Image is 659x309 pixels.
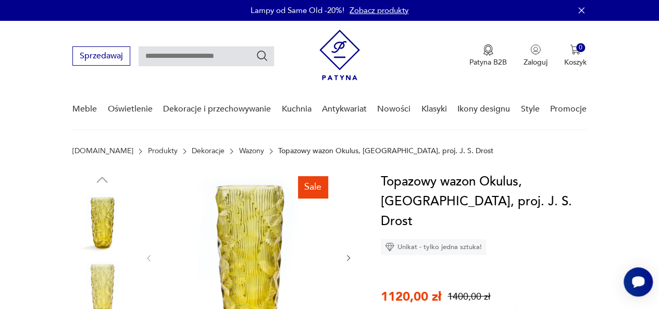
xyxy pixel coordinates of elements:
[239,147,264,155] a: Wazony
[381,288,441,305] p: 1120,00 zł
[72,89,97,129] a: Meble
[72,53,130,60] a: Sprzedawaj
[108,89,153,129] a: Oświetlenie
[520,89,539,129] a: Style
[469,44,507,67] button: Patyna B2B
[385,242,394,252] img: Ikona diamentu
[530,44,541,55] img: Ikonka użytkownika
[457,89,510,129] a: Ikony designu
[524,57,548,67] p: Zaloguj
[192,147,225,155] a: Dekoracje
[256,50,268,62] button: Szukaj
[381,239,486,255] div: Unikat - tylko jedna sztuka!
[564,57,587,67] p: Koszyk
[564,44,587,67] button: 0Koszyk
[624,267,653,296] iframe: Smartsupp widget button
[148,147,178,155] a: Produkty
[322,89,367,129] a: Antykwariat
[483,44,493,56] img: Ikona medalu
[570,44,580,55] img: Ikona koszyka
[576,43,585,52] div: 0
[163,89,271,129] a: Dekoracje i przechowywanie
[524,44,548,67] button: Zaloguj
[72,147,133,155] a: [DOMAIN_NAME]
[72,46,130,66] button: Sprzedawaj
[251,5,344,16] p: Lampy od Same Old -20%!
[381,172,587,231] h1: Topazowy wazon Okulus, [GEOGRAPHIC_DATA], proj. J. S. Drost
[278,147,493,155] p: Topazowy wazon Okulus, [GEOGRAPHIC_DATA], proj. J. S. Drost
[421,89,447,129] a: Klasyki
[377,89,411,129] a: Nowości
[72,193,132,252] img: Zdjęcie produktu Topazowy wazon Okulus, Ząbkowice, proj. J. S. Drost
[298,176,328,198] div: Sale
[319,30,360,80] img: Patyna - sklep z meblami i dekoracjami vintage
[350,5,408,16] a: Zobacz produkty
[447,290,490,303] p: 1400,00 zł
[469,44,507,67] a: Ikona medaluPatyna B2B
[469,57,507,67] p: Patyna B2B
[550,89,587,129] a: Promocje
[281,89,311,129] a: Kuchnia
